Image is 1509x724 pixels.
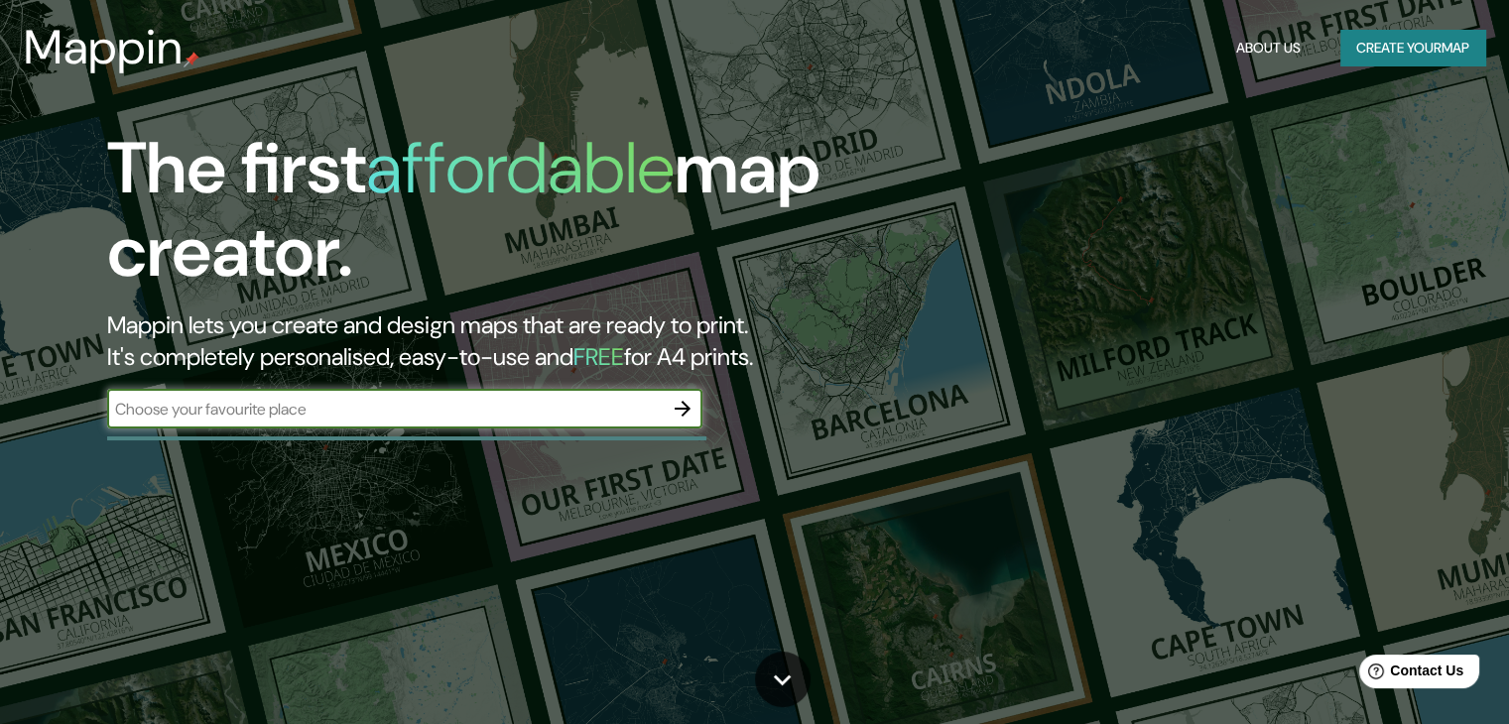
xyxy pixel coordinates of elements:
[107,127,862,309] h1: The first map creator.
[366,122,675,214] h1: affordable
[107,309,862,373] h2: Mappin lets you create and design maps that are ready to print. It's completely personalised, eas...
[1332,647,1487,702] iframe: Help widget launcher
[573,341,624,372] h5: FREE
[1340,30,1485,66] button: Create yourmap
[24,20,184,75] h3: Mappin
[107,398,663,421] input: Choose your favourite place
[1228,30,1309,66] button: About Us
[184,52,199,67] img: mappin-pin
